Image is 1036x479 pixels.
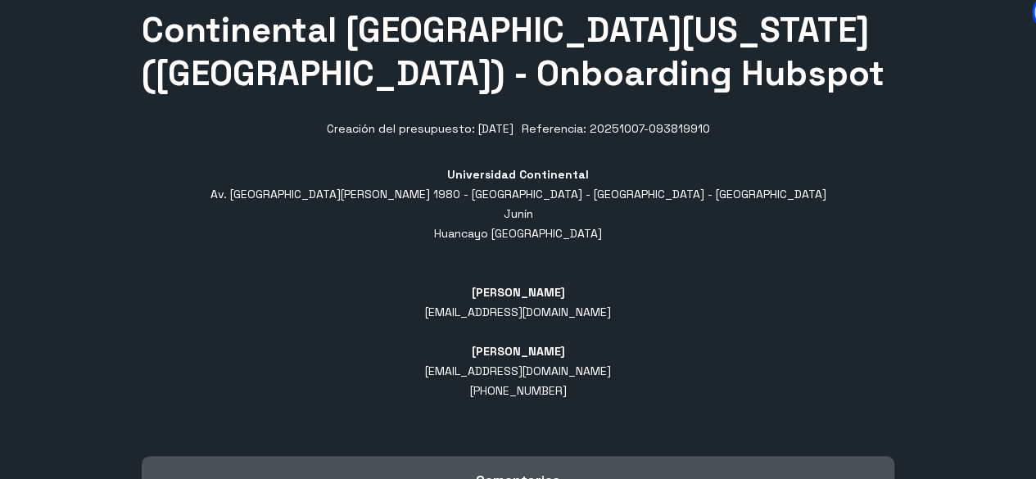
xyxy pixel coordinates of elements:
b: Universidad Continental [447,167,589,182]
div: Creación del presupuesto: [DATE] [327,119,513,138]
address: Av. [GEOGRAPHIC_DATA][PERSON_NAME] 1980 - [GEOGRAPHIC_DATA] - [GEOGRAPHIC_DATA] - [GEOGRAPHIC_DAT... [210,184,826,243]
b: [PERSON_NAME] [472,285,565,300]
span: [EMAIL_ADDRESS][DOMAIN_NAME] [425,364,611,378]
span: [PHONE_NUMBER] [470,383,567,398]
span: [EMAIL_ADDRESS][DOMAIN_NAME] [425,305,611,319]
div: Referencia: 20251007-093819910 [522,119,710,138]
b: [PERSON_NAME] [472,344,565,359]
h1: Continental [GEOGRAPHIC_DATA][US_STATE] ([GEOGRAPHIC_DATA]) - Onboarding Hubspot [142,8,894,95]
